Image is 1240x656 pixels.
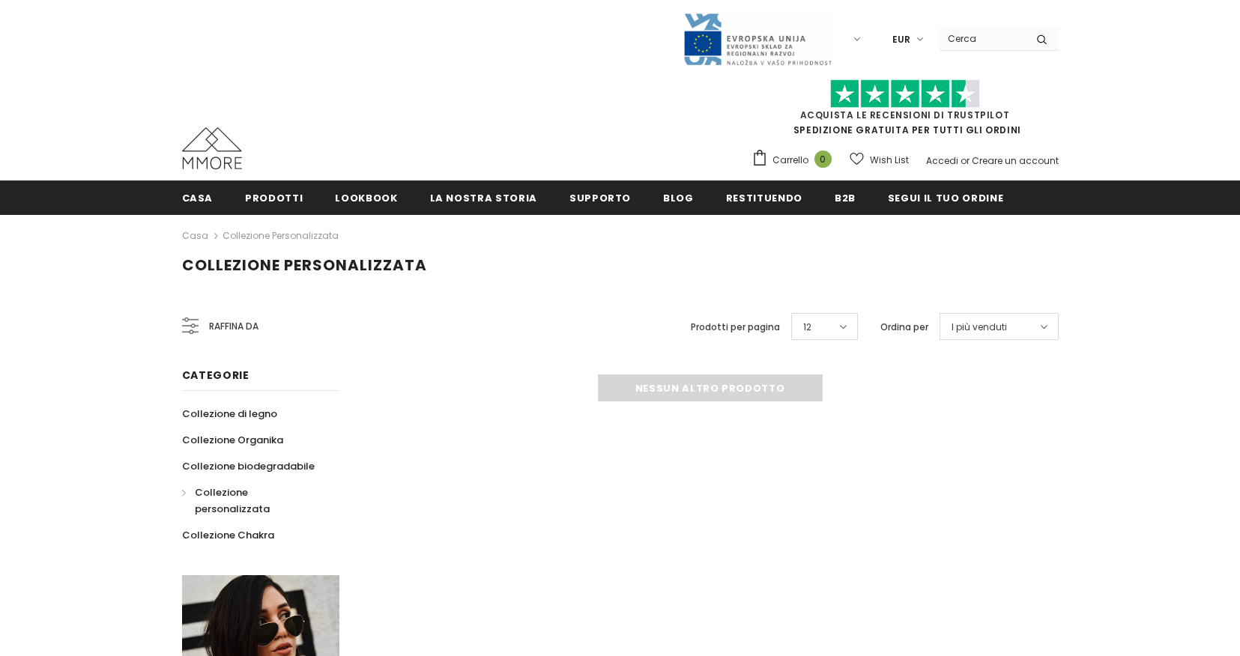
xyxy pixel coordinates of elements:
[892,32,910,47] span: EUR
[335,191,397,205] span: Lookbook
[182,459,315,473] span: Collezione biodegradabile
[195,485,270,516] span: Collezione personalizzata
[430,191,537,205] span: La nostra storia
[939,28,1025,49] input: Search Site
[209,318,258,335] span: Raffina da
[569,180,631,214] a: supporto
[182,427,283,453] a: Collezione Organika
[870,153,909,168] span: Wish List
[182,227,208,245] a: Casa
[335,180,397,214] a: Lookbook
[182,453,315,479] a: Collezione biodegradabile
[245,191,303,205] span: Prodotti
[952,320,1007,335] span: I più venduti
[772,153,808,168] span: Carrello
[800,109,1010,121] a: Acquista le recensioni di TrustPilot
[850,147,909,173] a: Wish List
[430,180,537,214] a: La nostra storia
[683,12,832,67] img: Javni Razpis
[961,154,970,167] span: or
[835,191,856,205] span: B2B
[751,86,1059,136] span: SPEDIZIONE GRATUITA PER TUTTI GLI ORDINI
[182,479,323,522] a: Collezione personalizzata
[182,407,277,421] span: Collezione di legno
[972,154,1059,167] a: Creare un account
[182,433,283,447] span: Collezione Organika
[182,255,427,276] span: Collezione personalizzata
[726,191,802,205] span: Restituendo
[888,191,1003,205] span: Segui il tuo ordine
[663,180,694,214] a: Blog
[663,191,694,205] span: Blog
[803,320,811,335] span: 12
[888,180,1003,214] a: Segui il tuo ordine
[751,149,839,171] a: Carrello 0
[880,320,928,335] label: Ordina per
[835,180,856,214] a: B2B
[182,127,242,169] img: Casi MMORE
[926,154,958,167] a: Accedi
[223,229,339,242] a: Collezione personalizzata
[182,528,274,542] span: Collezione Chakra
[726,180,802,214] a: Restituendo
[245,180,303,214] a: Prodotti
[691,320,780,335] label: Prodotti per pagina
[683,32,832,45] a: Javni Razpis
[814,151,832,168] span: 0
[182,191,214,205] span: Casa
[569,191,631,205] span: supporto
[182,180,214,214] a: Casa
[182,522,274,548] a: Collezione Chakra
[830,79,980,109] img: Fidati di Pilot Stars
[182,368,249,383] span: Categorie
[182,401,277,427] a: Collezione di legno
